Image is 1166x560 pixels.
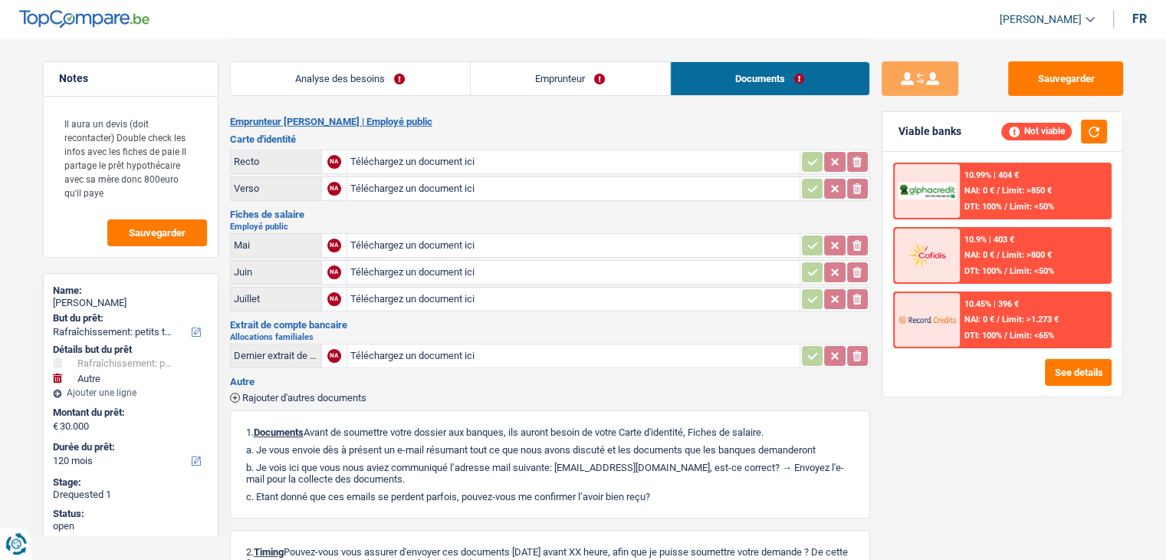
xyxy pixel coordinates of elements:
[327,349,341,363] div: NA
[1001,186,1051,196] span: Limit: >850 €
[1009,266,1053,276] span: Limit: <50%
[964,170,1018,180] div: 10.99% | 404 €
[230,333,870,341] h2: Allocations familiales
[231,62,470,95] a: Analyse des besoins
[964,331,1001,341] span: DTI: 100%
[1003,266,1007,276] span: /
[1008,61,1123,96] button: Sauvegarder
[53,387,209,398] div: Ajouter une ligne
[996,186,999,196] span: /
[234,156,318,167] div: Recto
[53,285,209,297] div: Name:
[1132,12,1147,26] div: fr
[254,427,304,438] span: Documents
[53,344,209,356] div: Détails but du prêt
[234,293,318,305] div: Juillet
[230,320,870,330] h3: Extrait de compte bancaire
[234,239,318,251] div: Mai
[964,186,994,196] span: NAI: 0 €
[1009,331,1053,341] span: Limit: <65%
[964,202,1001,212] span: DTI: 100%
[234,183,318,194] div: Verso
[53,312,205,324] label: But du prêt:
[1045,359,1112,386] button: See details
[53,297,209,309] div: [PERSON_NAME]
[230,116,870,128] h2: Emprunteur [PERSON_NAME] | Employé public
[53,441,205,453] label: Durée du prêt:
[53,407,205,419] label: Montant du prêt:
[234,266,318,278] div: Juin
[107,219,207,246] button: Sauvegarder
[53,508,209,520] div: Status:
[964,315,994,324] span: NAI: 0 €
[246,491,854,502] p: c. Etant donné que ces emails se perdent parfois, pouvez-vous me confirmer l’avoir bien reçu?
[230,209,870,219] h3: Fiches de salaire
[53,489,209,501] div: Drequested 1
[246,427,854,438] p: 1. Avant de soumettre votre dossier aux banques, ils auront besoin de votre Carte d'identité, Fic...
[1003,202,1007,212] span: /
[1009,202,1053,212] span: Limit: <50%
[59,72,202,85] h5: Notes
[230,393,366,403] button: Rajouter d'autres documents
[327,155,341,169] div: NA
[964,299,1018,309] div: 10.45% | 396 €
[987,7,1095,32] a: [PERSON_NAME]
[129,228,186,238] span: Sauvegarder
[53,420,58,433] span: €
[898,305,955,334] img: Record Credits
[230,377,870,387] h3: Autre
[996,315,999,324] span: /
[254,546,284,558] span: Timing
[246,444,854,456] p: a. Je vous envoie dès à présent un e-mail résumant tout ce que nous avons discuté et les doc...
[53,520,209,532] div: open
[1001,123,1072,140] div: Not viable
[1001,250,1051,260] span: Limit: >800 €
[671,62,869,95] a: Documents
[964,235,1013,245] div: 10.9% | 403 €
[898,241,955,269] img: Cofidis
[471,62,670,95] a: Emprunteur
[327,265,341,279] div: NA
[898,125,961,138] div: Viable banks
[230,134,870,144] h3: Carte d'identité
[1000,13,1082,26] span: [PERSON_NAME]
[898,183,955,200] img: AlphaCredit
[964,250,994,260] span: NAI: 0 €
[246,462,854,485] p: b. Je vois ici que vous nous aviez communiqué l’adresse mail suivante: [EMAIL_ADDRESS][DOMAIN_NA...
[327,292,341,306] div: NA
[242,393,366,403] span: Rajouter d'autres documents
[53,476,209,489] div: Stage:
[230,222,870,231] h2: Employé public
[327,182,341,196] div: NA
[1003,331,1007,341] span: /
[996,250,999,260] span: /
[964,266,1001,276] span: DTI: 100%
[234,350,318,361] div: Dernier extrait de compte pour vos allocations familiales
[327,239,341,252] div: NA
[1001,315,1058,324] span: Limit: >1.273 €
[19,10,149,28] img: TopCompare Logo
